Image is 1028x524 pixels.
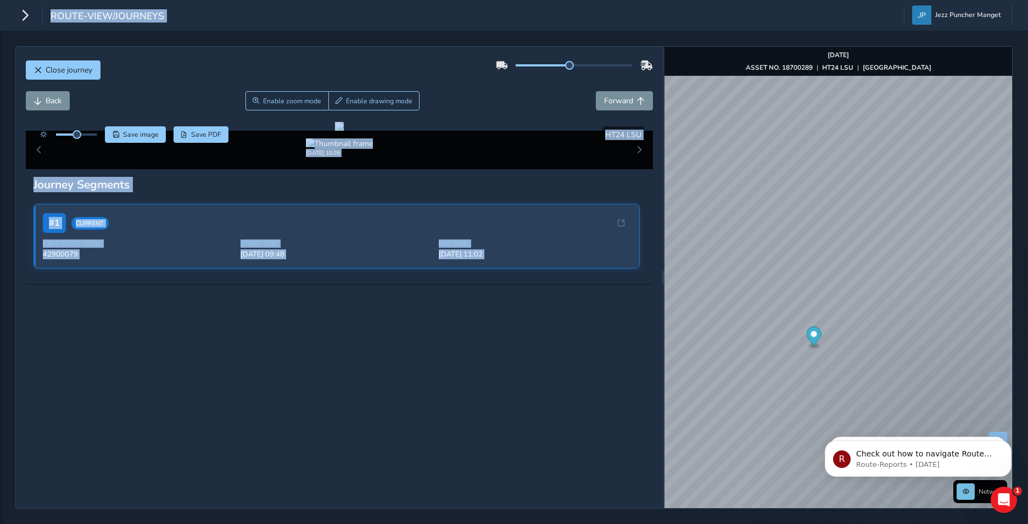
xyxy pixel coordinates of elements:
img: diamond-layout [912,5,931,25]
button: Zoom [245,91,328,110]
button: Draw [328,91,420,110]
span: Enable zoom mode [263,97,321,105]
span: End Time: [439,239,630,248]
button: Close journey [26,60,100,80]
button: Forward [596,91,653,110]
span: [DATE] 09:48 [241,249,432,259]
div: [DATE] 10:29 [306,149,373,157]
div: Journey Segments [33,177,645,192]
span: route-view/journeys [51,9,164,25]
span: # 1 [43,213,66,233]
span: First Asset Code: [43,239,234,248]
span: Save PDF [191,130,221,139]
div: | | [746,63,931,72]
strong: ASSET NO. 18700289 [746,63,813,72]
button: Save [105,126,166,143]
button: PDF [174,126,229,143]
div: Map marker [807,327,822,349]
span: Forward [604,96,633,106]
span: Current [71,217,109,230]
span: Back [46,96,62,106]
strong: [DATE] [828,51,849,59]
span: Save image [123,130,159,139]
span: Enable drawing mode [346,97,412,105]
span: 1 [1013,487,1022,495]
iframe: Intercom notifications message [808,417,1028,494]
span: HT24 LSU [605,130,641,140]
iframe: Intercom live chat [991,487,1017,513]
span: 42900079 [43,249,234,259]
span: Close journey [46,65,92,75]
button: Jezz Puncher Manget [912,5,1004,25]
span: [DATE] 11:02 [439,249,630,259]
img: Thumbnail frame [306,138,373,149]
span: Start Time: [241,239,432,248]
strong: HT24 LSU [822,63,853,72]
strong: [GEOGRAPHIC_DATA] [863,63,931,72]
span: Jezz Puncher Manget [935,5,1001,25]
button: Back [26,91,70,110]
